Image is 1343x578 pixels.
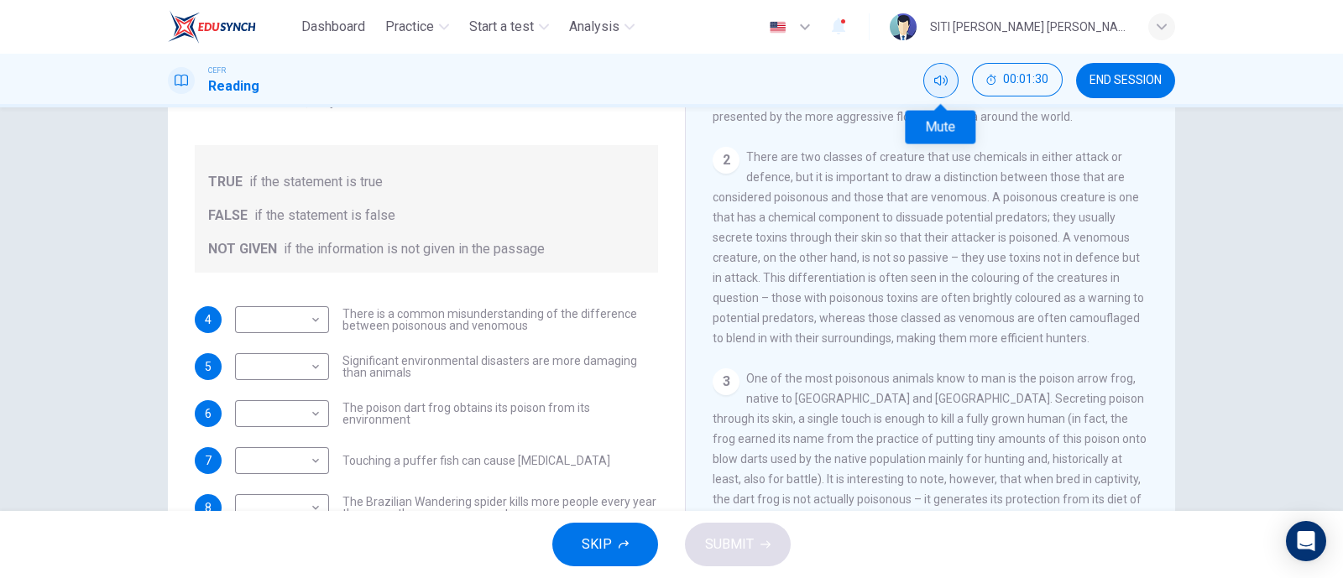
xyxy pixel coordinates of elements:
[205,502,212,513] span: 8
[890,13,917,40] img: Profile picture
[342,402,658,425] span: The poison dart frog obtains its poison from its environment
[301,17,365,37] span: Dashboard
[569,17,619,37] span: Analysis
[208,76,259,96] h1: Reading
[205,314,212,325] span: 4
[208,65,226,76] span: CEFR
[930,17,1128,37] div: SITI [PERSON_NAME] [PERSON_NAME]
[1003,73,1048,86] span: 00:01:30
[1076,63,1175,98] button: END SESSION
[295,12,372,42] button: Dashboard
[713,150,1144,345] span: There are two classes of creature that use chemicals in either attack or defence, but it is impor...
[972,63,1063,96] button: 00:01:30
[923,63,959,98] div: Mute
[249,172,383,192] span: if the statement is true
[205,361,212,372] span: 5
[342,496,658,519] span: The Brazilian Wandering spider kills more people every year than any other venomous creature.
[713,147,739,174] div: 2
[562,12,641,42] button: Analysis
[462,12,556,42] button: Start a test
[1286,521,1326,561] div: Open Intercom Messenger
[254,206,395,226] span: if the statement is false
[385,17,434,37] span: Practice
[972,63,1063,98] div: Hide
[1090,74,1162,87] span: END SESSION
[552,523,658,566] button: SKIP
[713,368,739,395] div: 3
[342,308,658,331] span: There is a common misunderstanding of the difference between poisonous and venomous
[205,455,212,466] span: 7
[905,111,975,144] div: Mute
[208,206,248,226] span: FALSE
[342,355,658,378] span: Significant environmental disasters are more damaging than animals
[205,408,212,419] span: 6
[168,10,256,44] img: EduSynch logo
[582,533,612,556] span: SKIP
[379,12,456,42] button: Practice
[342,455,610,466] span: Touching a puffer fish can cause [MEDICAL_DATA]
[767,21,788,34] img: en
[208,172,243,192] span: TRUE
[713,372,1147,526] span: One of the most poisonous animals know to man is the poison arrow frog, native to [GEOGRAPHIC_DAT...
[208,239,277,259] span: NOT GIVEN
[469,17,534,37] span: Start a test
[284,239,545,259] span: if the information is not given in the passage
[168,10,295,44] a: EduSynch logo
